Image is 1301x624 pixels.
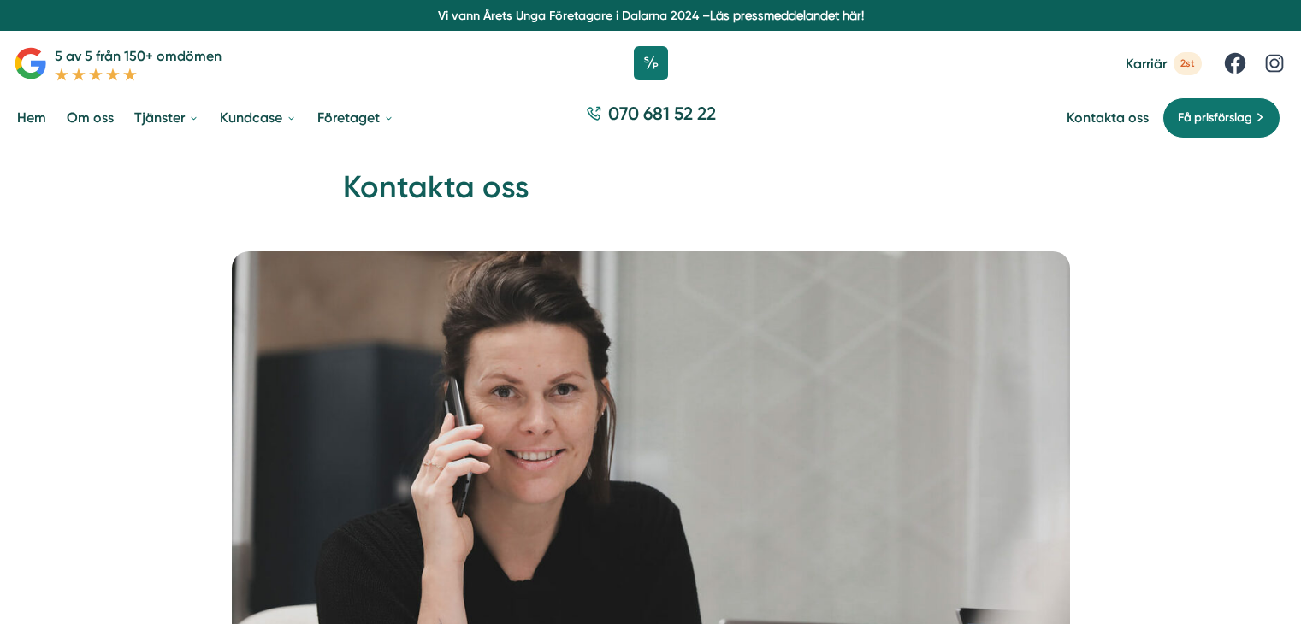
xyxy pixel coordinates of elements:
a: Tjänster [131,96,203,139]
a: Läs pressmeddelandet här! [710,9,864,22]
a: Om oss [63,96,117,139]
h1: Kontakta oss [343,167,959,222]
a: Företaget [314,96,398,139]
span: Karriär [1126,56,1167,72]
span: 2st [1174,52,1202,75]
a: Hem [14,96,50,139]
a: Kontakta oss [1067,109,1149,126]
p: 5 av 5 från 150+ omdömen [55,45,222,67]
span: 070 681 52 22 [608,101,716,126]
a: Kundcase [216,96,300,139]
span: Få prisförslag [1178,109,1252,127]
a: 070 681 52 22 [579,101,723,134]
p: Vi vann Årets Unga Företagare i Dalarna 2024 – [7,7,1294,24]
a: Få prisförslag [1162,97,1280,138]
a: Karriär 2st [1126,52,1202,75]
